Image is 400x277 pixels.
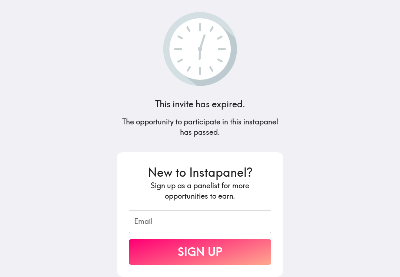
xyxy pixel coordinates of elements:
[155,98,245,111] h4: This invite has expired.
[129,180,271,201] h5: Sign up as a panelist for more opportunities to earn.
[117,117,283,137] h5: The opportunity to participate in this instapanel has passed.
[163,12,237,86] img: Clock slightly past the hour.
[129,164,271,181] h3: New to Instapanel?
[129,239,271,265] button: Sign Up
